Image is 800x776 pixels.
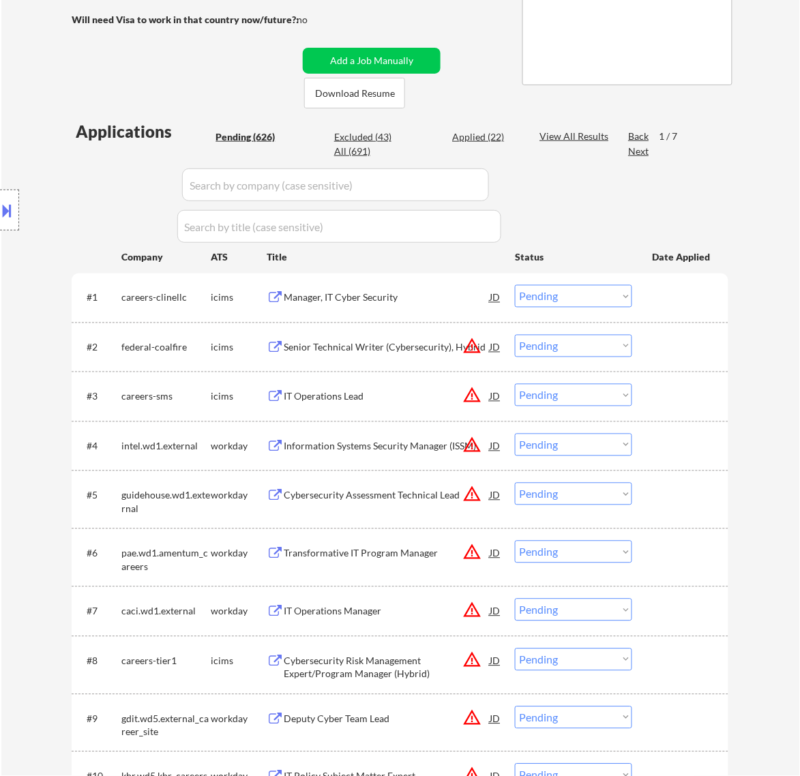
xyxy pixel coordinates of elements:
div: 1 / 7 [659,130,690,143]
div: guidehouse.wd1.external [121,489,211,516]
div: Deputy Cyber Team Lead [284,713,490,726]
div: #7 [87,605,110,618]
button: Add a Job Manually [303,48,441,74]
div: Date Applied [652,250,712,264]
div: Transformative IT Program Manager [284,547,490,561]
div: workday [211,547,267,561]
button: warning_amber [462,543,482,562]
div: IT Operations Lead [284,390,490,404]
div: Cybersecurity Risk Management Expert/Program Manager (Hybrid) [284,655,490,681]
div: JD [488,599,502,623]
div: #6 [87,547,110,561]
div: no [297,13,336,27]
div: workday [211,489,267,503]
div: #5 [87,489,110,503]
button: warning_amber [462,337,482,356]
div: JD [488,541,502,565]
div: caci.wd1.external [121,605,211,618]
div: #8 [87,655,110,668]
div: Back [628,130,650,143]
input: Search by title (case sensitive) [177,210,501,243]
div: #4 [87,440,110,453]
button: warning_amber [462,601,482,620]
div: JD [488,706,502,731]
div: workday [211,713,267,726]
div: careers-tier1 [121,655,211,668]
button: Download Resume [304,78,405,108]
div: JD [488,483,502,507]
div: JD [488,648,502,673]
div: All (691) [334,145,402,158]
button: warning_amber [462,651,482,670]
div: workday [211,605,267,618]
div: federal-coalfire [121,341,211,355]
div: Information Systems Security Manager (ISSM) [284,440,490,453]
div: Senior Technical Writer (Cybersecurity), Hybrid [284,341,490,355]
div: careers-sms [121,390,211,404]
div: JD [488,434,502,458]
div: icims [211,655,267,668]
div: #2 [87,341,110,355]
div: Cybersecurity Assessment Technical Lead [284,489,490,503]
div: Status [515,244,632,269]
div: Applied (22) [452,130,520,144]
div: Excluded (43) [334,130,402,144]
div: intel.wd1.external [121,440,211,453]
div: #9 [87,713,110,726]
div: icims [211,390,267,404]
button: warning_amber [462,708,482,728]
div: JD [488,335,502,359]
div: Manager, IT Cyber Security [284,291,490,305]
div: #3 [87,390,110,404]
div: IT Operations Manager [284,605,490,618]
button: warning_amber [462,485,482,504]
div: View All Results [539,130,612,143]
div: pae.wd1.amentum_careers [121,547,211,573]
div: Title [267,250,502,264]
div: Pending (626) [216,130,284,144]
div: icims [211,341,267,355]
div: JD [488,285,502,310]
button: warning_amber [462,436,482,455]
button: warning_amber [462,386,482,405]
div: gdit.wd5.external_career_site [121,713,211,739]
input: Search by company (case sensitive) [182,168,489,201]
div: JD [488,384,502,408]
div: workday [211,440,267,453]
div: Next [628,145,650,158]
strong: Will need Visa to work in that country now/future?: [72,14,299,25]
